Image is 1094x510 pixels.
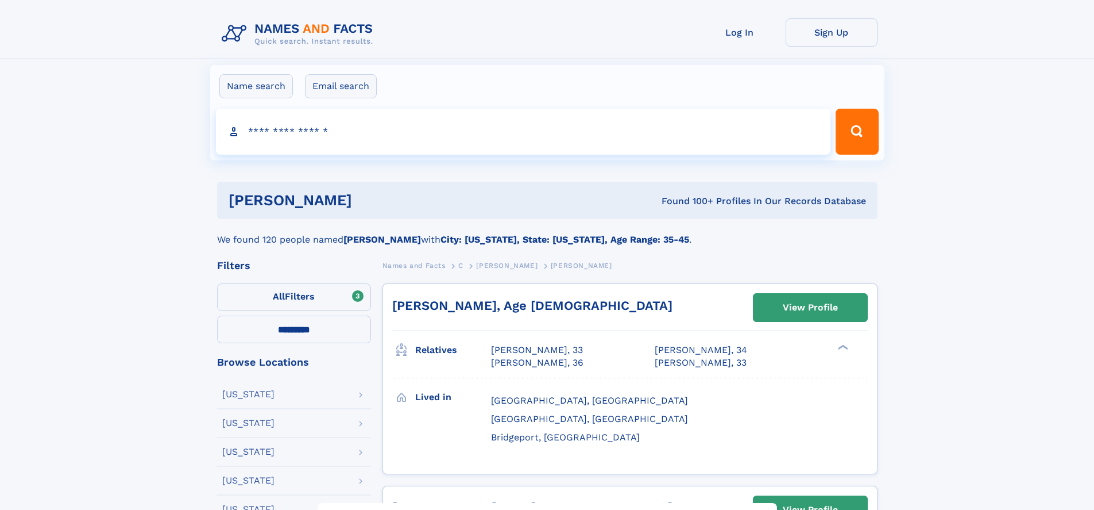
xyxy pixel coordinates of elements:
button: Search Button [836,109,878,155]
span: [PERSON_NAME] [476,262,538,270]
a: Log In [694,18,786,47]
span: C [458,262,463,270]
a: [PERSON_NAME], 34 [655,344,747,356]
a: C [458,258,463,273]
div: We found 120 people named with . [217,219,877,247]
h1: [PERSON_NAME] [229,193,507,208]
a: Sign Up [786,18,877,47]
span: [GEOGRAPHIC_DATA], [GEOGRAPHIC_DATA] [491,395,688,406]
a: [PERSON_NAME], 33 [655,356,747,369]
span: [PERSON_NAME] [551,262,612,270]
img: Logo Names and Facts [217,18,382,49]
input: search input [216,109,831,155]
a: Names and Facts [382,258,446,273]
label: Filters [217,283,371,311]
div: [US_STATE] [222,419,275,428]
div: [US_STATE] [222,390,275,399]
div: [US_STATE] [222,447,275,457]
h3: Lived in [415,388,491,407]
h3: Relatives [415,340,491,360]
div: Browse Locations [217,357,371,367]
a: [PERSON_NAME], 33 [491,344,583,356]
div: ❯ [835,344,849,351]
label: Email search [305,74,377,98]
b: City: [US_STATE], State: [US_STATE], Age Range: 35-45 [440,234,689,245]
b: [PERSON_NAME] [343,234,421,245]
a: [PERSON_NAME], 36 [491,356,583,369]
span: [GEOGRAPHIC_DATA], [GEOGRAPHIC_DATA] [491,413,688,424]
div: View Profile [783,294,838,321]
div: [US_STATE] [222,476,275,485]
a: [PERSON_NAME], Age [DEMOGRAPHIC_DATA] [392,298,672,313]
span: Bridgeport, [GEOGRAPHIC_DATA] [491,432,640,443]
div: Found 100+ Profiles In Our Records Database [507,195,866,208]
div: Filters [217,260,371,271]
a: View Profile [753,294,867,321]
a: [PERSON_NAME] [476,258,538,273]
label: Name search [219,74,293,98]
span: All [273,291,285,302]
